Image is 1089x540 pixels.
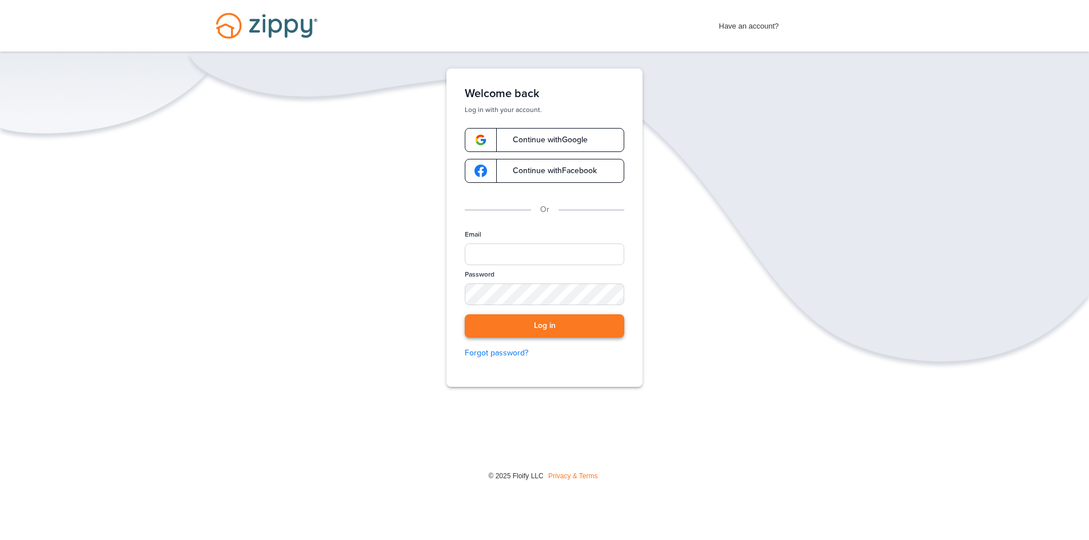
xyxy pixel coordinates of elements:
[465,314,624,338] button: Log in
[465,128,624,152] a: google-logoContinue withGoogle
[465,270,494,279] label: Password
[488,472,543,480] span: © 2025 Floify LLC
[465,159,624,183] a: google-logoContinue withFacebook
[465,347,624,359] a: Forgot password?
[548,472,597,480] a: Privacy & Terms
[465,283,624,305] input: Password
[474,165,487,177] img: google-logo
[465,105,624,114] p: Log in with your account.
[474,134,487,146] img: google-logo
[465,230,481,239] label: Email
[465,243,624,265] input: Email
[501,167,597,175] span: Continue with Facebook
[719,14,779,33] span: Have an account?
[465,87,624,101] h1: Welcome back
[501,136,588,144] span: Continue with Google
[540,203,549,216] p: Or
